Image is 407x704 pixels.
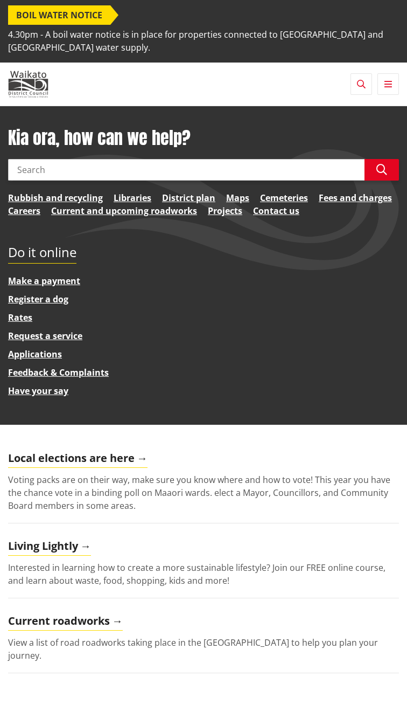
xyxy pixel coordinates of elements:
a: Rubbish and recycling [8,191,103,204]
a: Living Lightly Interested in learning how to create a more sustainable lifestyle? Join our FREE o... [8,540,399,598]
a: Have your say [8,385,68,397]
input: Search input [8,159,364,181]
p: View a list of road roadworks taking place in the [GEOGRAPHIC_DATA] to help you plan your journey. [8,636,399,662]
a: Local elections are here Voting packs are on their way, make sure you know where and how to vote!... [8,452,399,523]
a: Applications [8,348,62,360]
a: Request a service [8,330,82,342]
a: Fees and charges [319,191,392,204]
h2: Living Lightly [8,540,91,556]
span: 4.30pm - A boil water notice is in place for properties connected to [GEOGRAPHIC_DATA] and [GEOGR... [8,25,399,57]
a: Careers [8,204,40,217]
a: District plan [162,191,215,204]
a: Make a payment [8,275,80,287]
h1: Kia ora, how can we help? [8,128,399,148]
a: Current roadworks View a list of road roadworks taking place in the [GEOGRAPHIC_DATA] to help you... [8,615,399,673]
p: Voting packs are on their way, make sure you know where and how to vote! This year you have the c... [8,473,399,512]
a: Maps [226,191,249,204]
a: Libraries [114,191,151,204]
a: Contact us [253,204,299,217]
img: Waikato District Council - Te Kaunihera aa Takiwaa o Waikato [8,71,48,98]
a: Cemeteries [260,191,308,204]
a: Projects [208,204,242,217]
h2: Current roadworks [8,615,123,631]
span: BOIL WATER NOTICE [8,5,110,25]
a: Feedback & Complaints [8,367,109,378]
p: Interested in learning how to create a more sustainable lifestyle? Join our FREE online course, a... [8,561,399,587]
h2: Do it online [8,245,76,264]
a: Register a dog [8,293,68,305]
a: Current and upcoming roadworks [51,204,197,217]
h2: Local elections are here [8,452,148,468]
a: Rates [8,312,32,323]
